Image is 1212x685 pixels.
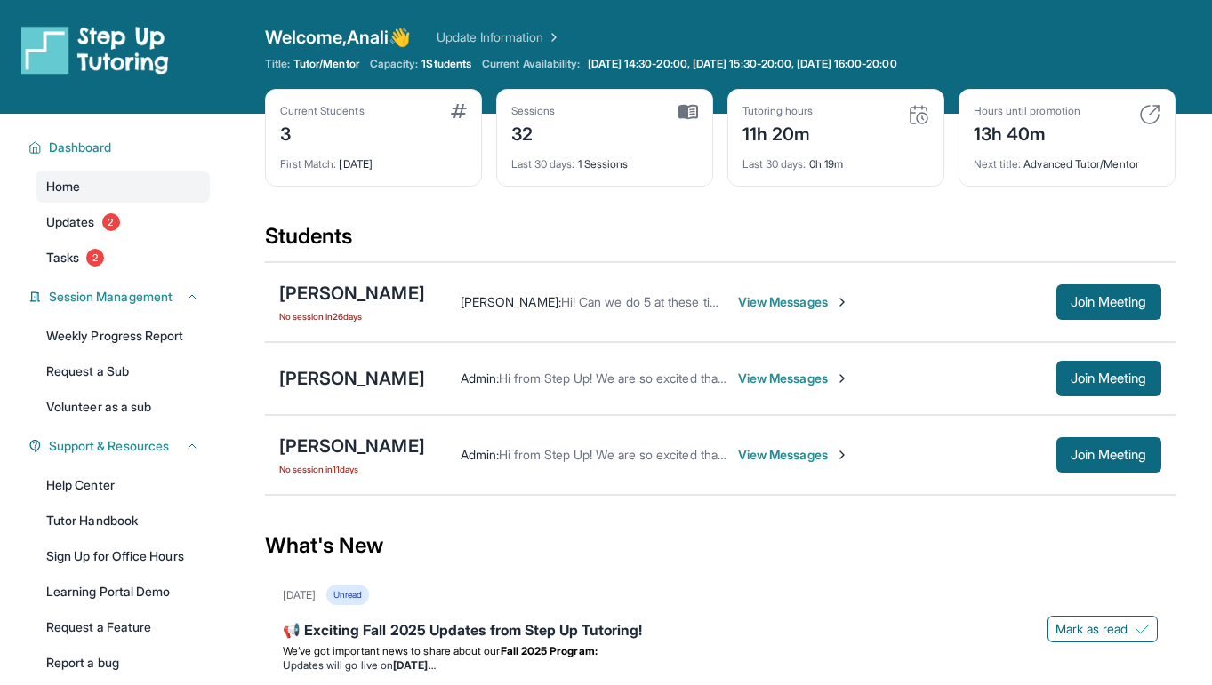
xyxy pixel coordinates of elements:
a: Help Center [36,469,210,501]
a: Sign Up for Office Hours [36,540,210,572]
div: 0h 19m [742,147,929,171]
span: Updates [46,213,95,231]
span: Next title : [974,157,1022,171]
a: Request a Sub [36,355,210,387]
div: 3 [280,118,365,147]
span: [DATE] 14:30-20:00, [DATE] 15:30-20:00, [DATE] 16:00-20:00 [588,57,897,71]
span: 1 Students [421,57,471,71]
span: Support & Resources [49,437,169,455]
a: Request a Feature [36,611,210,643]
div: Hours until promotion [974,104,1080,118]
span: We’ve got important news to share about our [283,644,501,657]
span: Dashboard [49,139,112,156]
span: 2 [102,213,120,231]
div: 11h 20m [742,118,814,147]
span: Admin : [461,370,499,386]
span: Current Availability: [482,57,580,71]
div: [PERSON_NAME] [279,281,425,306]
div: Sessions [511,104,556,118]
button: Session Management [42,288,199,306]
img: card [1139,104,1160,125]
img: card [451,104,467,118]
img: Mark as read [1136,622,1150,636]
img: card [908,104,929,125]
button: Mark as read [1047,616,1158,642]
span: Last 30 days : [742,157,807,171]
div: [PERSON_NAME] [279,434,425,458]
img: Chevron-Right [835,448,849,462]
img: logo [21,25,169,75]
div: 1 Sessions [511,147,698,171]
a: Tasks2 [36,242,210,274]
img: Chevron-Right [835,371,849,386]
div: [DATE] [283,588,316,602]
div: 13h 40m [974,118,1080,147]
span: 2 [86,249,104,267]
span: Last 30 days : [511,157,575,171]
a: Update Information [437,28,561,46]
strong: [DATE] [393,658,435,672]
span: Capacity: [370,57,419,71]
span: Admin : [461,447,499,462]
span: Hi! Can we do 5 at these times? [561,294,740,309]
span: Title: [265,57,290,71]
li: Updates will go live on [283,658,1158,673]
button: Join Meeting [1056,437,1161,473]
span: Join Meeting [1071,450,1147,460]
span: Join Meeting [1071,297,1147,307]
a: Weekly Progress Report [36,320,210,352]
span: View Messages [738,446,849,464]
span: Home [46,178,80,195]
a: [DATE] 14:30-20:00, [DATE] 15:30-20:00, [DATE] 16:00-20:00 [584,57,901,71]
span: Tasks [46,249,79,267]
span: Session Management [49,288,173,306]
div: 32 [511,118,556,147]
img: card [678,104,698,120]
span: Join Meeting [1071,373,1147,384]
img: Chevron Right [543,28,561,46]
span: No session in 11 days [279,462,425,476]
button: Support & Resources [42,437,199,455]
span: View Messages [738,370,849,387]
div: Students [265,222,1176,261]
span: Mark as read [1055,620,1128,638]
div: Advanced Tutor/Mentor [974,147,1160,171]
button: Join Meeting [1056,284,1161,320]
div: 📢 Exciting Fall 2025 Updates from Step Up Tutoring! [283,619,1158,644]
div: Current Students [280,104,365,118]
span: View Messages [738,293,849,311]
span: Tutor/Mentor [293,57,359,71]
button: Dashboard [42,139,199,156]
span: No session in 26 days [279,309,425,323]
div: [DATE] [280,147,467,171]
div: What's New [265,506,1176,585]
strong: Fall 2025 Program: [501,644,598,657]
span: Welcome, Anali 👋 [265,25,412,50]
span: [PERSON_NAME] : [461,294,561,309]
a: Home [36,171,210,203]
div: [PERSON_NAME] [279,366,425,391]
span: First Match : [280,157,337,171]
div: Unread [326,585,369,605]
img: Chevron-Right [835,295,849,309]
a: Tutor Handbook [36,505,210,537]
a: Volunteer as a sub [36,391,210,423]
button: Join Meeting [1056,361,1161,396]
a: Report a bug [36,647,210,679]
a: Updates2 [36,206,210,238]
a: Learning Portal Demo [36,576,210,608]
div: Tutoring hours [742,104,814,118]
